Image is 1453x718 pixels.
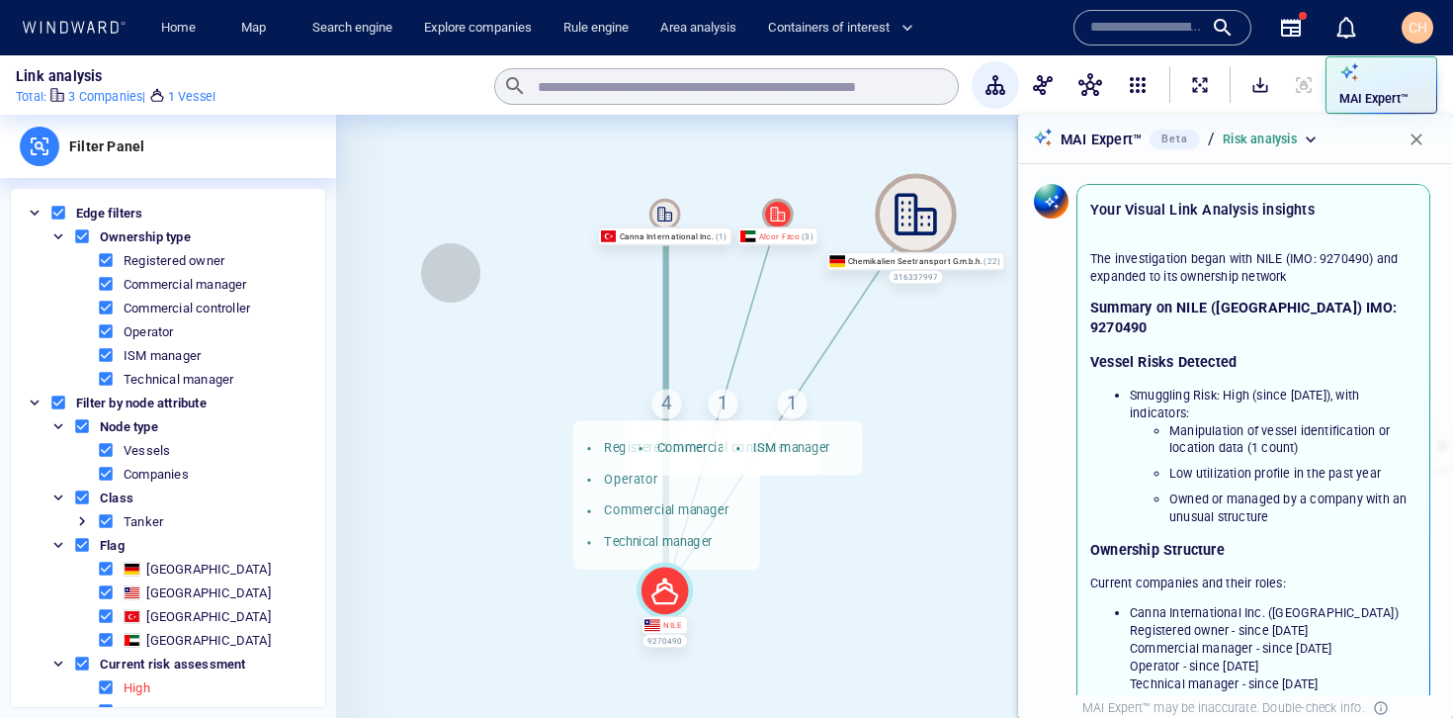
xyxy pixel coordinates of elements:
div: Chemikalien Seetransport G.m.b.h. [826,252,1005,271]
div: [GEOGRAPHIC_DATA] [146,585,270,600]
p: 3 Companies | [68,88,145,106]
button: Map [225,11,289,45]
button: Toggle [49,655,67,673]
div: Germany [124,562,140,577]
li: Operator [604,468,728,492]
button: Toggle [49,489,67,506]
button: ExpandAllNodes [1178,63,1222,107]
button: CH [1398,8,1437,47]
p: MAI Expert™ [1339,90,1409,108]
div: Technical manager [124,372,233,387]
span: Flag [95,538,129,553]
button: Toggle [26,204,43,222]
h2: Summary on NILE ([GEOGRAPHIC_DATA]) IMO: 9270490 [1090,298,1416,338]
li: Canna International Inc. ([GEOGRAPHIC_DATA]) Registered owner - since [DATE] Commercial manager -... [1130,604,1416,692]
div: High [124,680,150,695]
div: Operator [124,324,174,339]
span: Containers of interest [768,17,913,40]
a: Map [233,11,281,45]
p: Risk analysis [1223,131,1297,148]
div: Turkey [124,609,140,624]
h3: Ownership Structure [1090,540,1416,560]
button: Home [146,11,210,45]
a: Rule engine [556,11,637,45]
a: Home [153,11,204,45]
button: Toggle [49,536,67,554]
div: United Arab Emirates [124,633,140,648]
a: Explore companies [416,11,540,45]
p: Your Visual Link Analysis insights [1090,198,1315,222]
a: Area analysis [652,11,744,45]
div: Notification center [1334,16,1358,40]
button: Toggle [49,227,67,245]
li: Commercial controller [656,436,789,460]
li: Registered owner [604,436,728,460]
div: Canna International Inc. [598,226,731,245]
li: Commercial manager [604,498,728,522]
span: Edge filters [71,206,147,221]
button: Toggle [73,512,91,530]
li: Technical manager [604,530,728,554]
span: Class [95,491,138,505]
div: Vessels [124,443,170,458]
p: 1 Vessel [168,88,216,106]
button: Containers of interest [760,11,930,45]
div: 1 [777,389,807,418]
div: Risk analysis [1223,131,1321,148]
span: Node type [95,419,163,434]
li: ISM manager [753,436,830,460]
li: Manipulation of vessel identification or location data (1 count) [1169,422,1416,458]
p: The investigation began with NILE (IMO: 9270490) and expanded to its ownership network [1090,250,1416,286]
div: 9270490 [642,635,687,648]
span: Current risk assessment [95,657,251,672]
li: Low utilization profile in the past year [1169,465,1416,483]
p: Current companies and their roles: [1090,575,1416,592]
a: Search engine [304,11,400,45]
p: Total : [16,88,46,106]
div: Tanker [124,514,163,529]
div: Filter Panel [59,115,154,178]
span: Filter by node attribute [71,396,212,410]
div: ISM manager [124,348,201,363]
iframe: Chat [1369,629,1438,703]
div: 4 [651,389,681,418]
div: Liberia [124,585,140,600]
div: Alcor Fzco [737,226,818,245]
div: NILE [641,616,688,635]
span: Ownership type [95,229,196,244]
h3: Vessel Risks Detected [1090,352,1416,372]
div: Companies [124,467,189,482]
li: Owned or managed by a company with an unusual structure [1169,491,1416,526]
div: [GEOGRAPHIC_DATA] [146,609,270,624]
div: Commercial controller [124,301,250,315]
div: Commercial manager [124,277,247,292]
li: Smuggling Risk: High (since [DATE]), with indicators: [1130,387,1416,526]
button: SaveAlt [1239,63,1282,107]
div: 1 [708,389,737,418]
p: MAI Expert™ [1061,128,1142,151]
button: MAI Expert™ [1325,56,1437,114]
div: [GEOGRAPHIC_DATA] [146,562,270,577]
div: [GEOGRAPHIC_DATA] [146,633,270,648]
button: Toggle [26,394,43,411]
div: 316337997 [889,271,943,284]
button: Toggle [49,417,67,435]
p: Link analysis [16,64,103,88]
span: CH [1409,20,1427,36]
div: / [1204,126,1219,152]
span: Beta [1161,133,1188,145]
div: Registered owner [124,253,224,268]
